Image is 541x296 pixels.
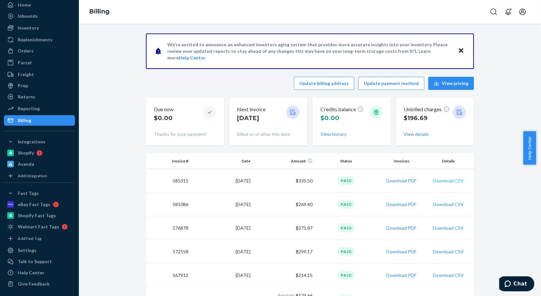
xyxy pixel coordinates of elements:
[18,223,59,230] div: Walmart Fast Tags
[179,55,205,60] a: Help Center
[386,201,416,208] button: Download PDF
[18,13,38,19] div: Inbounds
[4,267,75,278] a: Help Center
[18,212,56,219] div: Shopify Fast Tags
[18,2,31,8] div: Home
[428,77,474,90] button: View pricing
[338,176,355,185] div: Paid
[404,114,450,122] p: $196.69
[18,201,50,208] div: eBay Fast Tags
[4,235,75,243] a: Add Fast Tag
[4,279,75,289] button: Give Feedback
[4,69,75,80] a: Freight
[4,188,75,199] button: Fast Tags
[4,92,75,102] a: Returns
[4,172,75,180] a: Add Integration
[4,222,75,232] a: Walmart Fast Tags
[146,240,191,264] td: 572558
[487,5,500,18] button: Open Search Box
[18,59,32,66] div: Parcel
[386,272,416,279] button: Download PDF
[191,240,253,264] td: [DATE]
[4,57,75,68] a: Parcel
[4,103,75,114] a: Reporting
[338,247,355,256] div: Paid
[338,223,355,232] div: Paid
[315,153,377,169] th: Status
[320,115,339,122] span: $0.00
[18,173,47,179] div: Add Integration
[4,115,75,126] a: Billing
[18,258,52,265] div: Talk to Support
[358,77,424,90] button: Update payment method
[18,236,41,241] div: Add Fast Tag
[18,138,45,145] div: Integrations
[4,245,75,256] a: Settings
[433,178,464,184] button: Download CSV
[4,210,75,221] a: Shopify Fast Tags
[167,41,452,61] p: We're excited to announce an enhanced inventory aging system that provides more accurate insights...
[4,23,75,33] a: Inventory
[4,159,75,169] a: Acenda
[294,77,354,90] button: Update billing address
[4,11,75,21] a: Inbounds
[253,193,315,216] td: $269.40
[146,193,191,216] td: 581086
[338,271,355,280] div: Paid
[18,247,36,254] div: Settings
[433,201,464,208] button: Download CSV
[154,106,174,113] p: Due now
[386,225,416,231] button: Download PDF
[18,25,39,31] div: Inventory
[4,137,75,147] button: Integrations
[433,248,464,255] button: Download CSV
[18,48,34,54] div: Orders
[18,269,44,276] div: Help Center
[146,153,191,169] th: Invoice #
[499,276,534,293] iframe: Opens a widget where you can chat to one of our agents
[154,131,216,137] p: Thanks for your payment!
[4,46,75,56] a: Orders
[237,106,266,113] p: Next invoice
[404,106,450,113] p: Unbilled charges
[18,150,34,156] div: Shopify
[18,190,39,197] div: Fast Tags
[320,131,346,137] button: View history
[18,71,34,78] div: Freight
[191,169,253,193] td: [DATE]
[4,256,75,267] button: Talk to Support
[253,240,315,264] td: $299.17
[18,281,50,287] div: Give Feedback
[18,36,53,43] div: Replenishments
[18,105,40,112] div: Reporting
[516,5,529,18] button: Open account menu
[523,131,536,165] button: Help Center
[426,153,474,169] th: Details
[377,153,426,169] th: Invoices
[338,200,355,209] div: Paid
[4,199,75,210] a: eBay Fast Tags
[433,272,464,279] button: Download CSV
[433,225,464,231] button: Download CSV
[84,2,115,21] ol: breadcrumbs
[502,5,515,18] button: Open notifications
[146,264,191,287] td: 567912
[154,114,174,122] p: $0.00
[386,178,416,184] button: Download PDF
[237,131,300,137] p: Billed on or after this date
[386,248,416,255] button: Download PDF
[191,264,253,287] td: [DATE]
[253,169,315,193] td: $335.50
[253,264,315,287] td: $214.15
[253,153,315,169] th: Amount
[191,153,253,169] th: Date
[404,131,429,137] button: View details
[191,216,253,240] td: [DATE]
[237,114,266,122] p: [DATE]
[18,94,35,100] div: Returns
[320,106,364,113] p: Credits balance
[4,80,75,91] a: Prep
[191,193,253,216] td: [DATE]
